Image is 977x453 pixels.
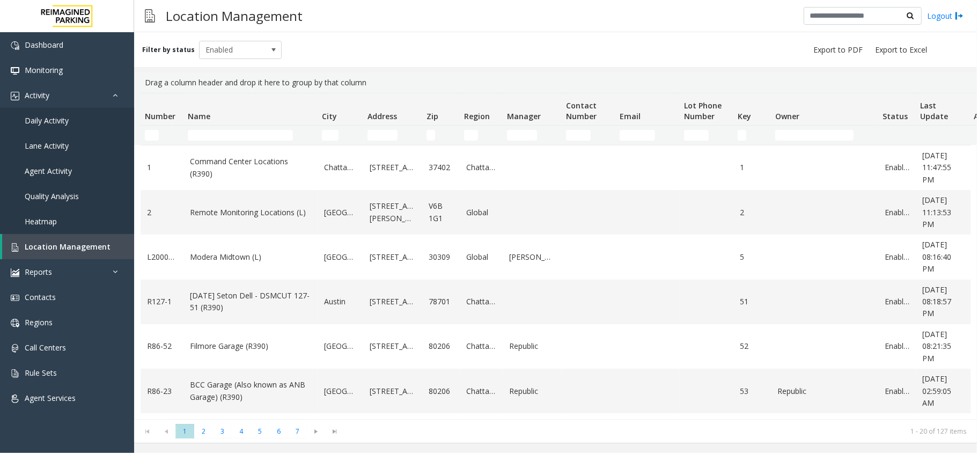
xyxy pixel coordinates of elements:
[922,329,951,363] span: [DATE] 08:21:35 PM
[25,166,72,176] span: Agent Activity
[145,130,159,141] input: Number Filter
[885,296,909,308] a: Enabled
[740,340,765,352] a: 52
[562,126,615,145] td: Contact Number Filter
[885,251,909,263] a: Enabled
[11,319,19,327] img: 'icon'
[777,385,872,397] a: Republic
[509,251,555,263] a: [PERSON_NAME]
[922,373,963,409] a: [DATE] 02:59:05 AM
[25,242,111,252] span: Location Management
[566,130,591,141] input: Contact Number Filter
[370,251,416,263] a: [STREET_ADDRESS]
[460,126,503,145] td: Region Filter
[740,207,765,218] a: 2
[733,126,771,145] td: Key Filter
[429,385,453,397] a: 80206
[922,374,951,408] span: [DATE] 02:59:05 AM
[740,296,765,308] a: 51
[427,130,435,141] input: Zip Filter
[922,150,951,185] span: [DATE] 11:47:55 PM
[307,424,326,439] span: Go to the next page
[2,234,134,259] a: Location Management
[25,368,57,378] span: Rule Sets
[188,130,293,141] input: Name Filter
[147,251,177,263] a: L20000500
[885,385,909,397] a: Enabled
[370,162,416,173] a: [STREET_ADDRESS]
[324,385,357,397] a: [GEOGRAPHIC_DATA]
[922,239,963,275] a: [DATE] 08:16:40 PM
[25,141,69,151] span: Lane Activity
[25,65,63,75] span: Monitoring
[878,93,916,126] th: Status
[318,126,363,145] td: City Filter
[25,115,69,126] span: Daily Activity
[324,340,357,352] a: [GEOGRAPHIC_DATA]
[466,162,496,173] a: Chattanooga
[466,251,496,263] a: Global
[620,130,655,141] input: Email Filter
[878,126,916,145] td: Status Filter
[771,126,878,145] td: Owner Filter
[25,342,66,353] span: Call Centers
[326,424,344,439] span: Go to the last page
[141,126,183,145] td: Number Filter
[740,385,765,397] a: 53
[322,111,337,121] span: City
[429,200,453,224] a: V6B 1G1
[11,344,19,353] img: 'icon'
[11,394,19,403] img: 'icon'
[916,126,969,145] td: Last Update Filter
[190,156,311,180] a: Command Center Locations (R390)
[11,41,19,50] img: 'icon'
[142,45,195,55] label: Filter by status
[11,67,19,75] img: 'icon'
[309,427,324,436] span: Go to the next page
[885,340,909,352] a: Enabled
[922,150,963,186] a: [DATE] 11:47:55 PM
[503,126,562,145] td: Manager Filter
[509,340,555,352] a: Republic
[213,424,232,439] span: Page 3
[566,100,597,121] span: Contact Number
[466,296,496,308] a: Chattanooga
[145,3,155,29] img: pageIcon
[813,45,863,55] span: Export to PDF
[509,385,555,397] a: Republic
[147,207,177,218] a: 2
[429,340,453,352] a: 80206
[922,284,951,319] span: [DATE] 08:18:57 PM
[920,100,948,121] span: Last Update
[615,126,680,145] td: Email Filter
[922,195,951,229] span: [DATE] 11:13:53 PM
[322,130,339,141] input: City Filter
[620,111,641,121] span: Email
[922,328,963,364] a: [DATE] 08:21:35 PM
[370,296,416,308] a: [STREET_ADDRESS]
[740,162,765,173] a: 1
[370,200,416,224] a: [STREET_ADDRESS][PERSON_NAME]
[370,385,416,397] a: [STREET_ADDRESS]
[324,207,357,218] a: [GEOGRAPHIC_DATA]
[429,251,453,263] a: 30309
[25,191,79,201] span: Quality Analysis
[25,40,63,50] span: Dashboard
[466,385,496,397] a: Chattanooga
[922,239,951,274] span: [DATE] 08:16:40 PM
[422,126,460,145] td: Zip Filter
[684,100,722,121] span: Lot Phone Number
[955,10,964,21] img: logout
[25,317,53,327] span: Regions
[775,130,854,141] input: Owner Filter
[25,216,57,226] span: Heatmap
[11,294,19,302] img: 'icon'
[190,290,311,314] a: [DATE] Seton Dell - DSMCUT 127-51 (R390)
[25,393,76,403] span: Agent Services
[680,126,733,145] td: Lot Phone Number Filter
[190,207,311,218] a: Remote Monitoring Locations (L)
[351,427,966,436] kendo-pager-info: 1 - 20 of 127 items
[200,41,265,59] span: Enabled
[885,207,909,218] a: Enabled
[809,42,867,57] button: Export to PDF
